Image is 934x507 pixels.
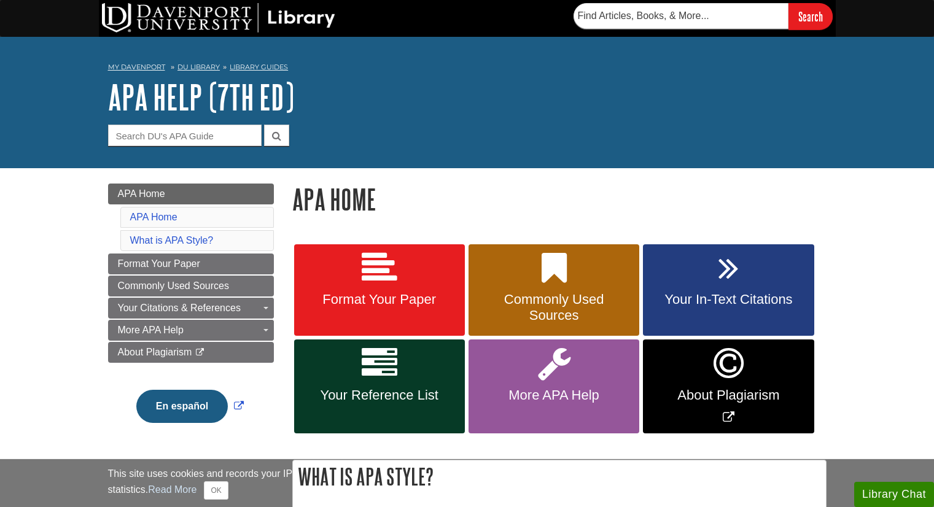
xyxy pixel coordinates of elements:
[108,62,165,72] a: My Davenport
[469,244,639,336] a: Commonly Used Sources
[108,342,274,363] a: About Plagiarism
[118,258,200,269] span: Format Your Paper
[108,184,274,444] div: Guide Page Menu
[108,59,827,79] nav: breadcrumb
[303,387,456,403] span: Your Reference List
[177,63,220,71] a: DU Library
[478,387,630,403] span: More APA Help
[293,460,826,493] h2: What is APA Style?
[118,281,229,291] span: Commonly Used Sources
[195,349,205,357] i: This link opens in a new window
[854,482,934,507] button: Library Chat
[788,3,833,29] input: Search
[643,339,814,433] a: Link opens in new window
[133,401,247,411] a: Link opens in new window
[294,244,465,336] a: Format Your Paper
[643,244,814,336] a: Your In-Text Citations
[108,276,274,296] a: Commonly Used Sources
[130,235,214,246] a: What is APA Style?
[652,292,804,308] span: Your In-Text Citations
[292,184,827,215] h1: APA Home
[574,3,788,29] input: Find Articles, Books, & More...
[108,253,274,274] a: Format Your Paper
[469,339,639,433] a: More APA Help
[130,212,177,222] a: APA Home
[574,3,833,29] form: Searches DU Library's articles, books, and more
[303,292,456,308] span: Format Your Paper
[118,325,184,335] span: More APA Help
[294,339,465,433] a: Your Reference List
[118,347,192,357] span: About Plagiarism
[108,125,262,146] input: Search DU's APA Guide
[108,184,274,204] a: APA Home
[108,466,827,500] div: This site uses cookies and records your IP address for usage statistics. Additionally, we use Goo...
[204,481,228,500] button: Close
[118,303,241,313] span: Your Citations & References
[136,390,228,423] button: En español
[102,3,335,33] img: DU Library
[108,320,274,341] a: More APA Help
[652,387,804,403] span: About Plagiarism
[118,188,165,199] span: APA Home
[478,292,630,323] span: Commonly Used Sources
[148,484,197,495] a: Read More
[108,78,294,116] a: APA Help (7th Ed)
[108,298,274,319] a: Your Citations & References
[230,63,288,71] a: Library Guides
